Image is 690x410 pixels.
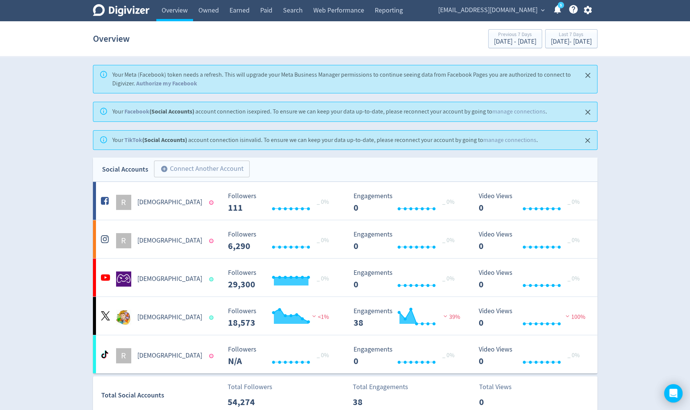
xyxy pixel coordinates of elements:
[582,134,594,147] button: Close
[116,195,131,210] div: R
[137,198,202,207] h5: [DEMOGRAPHIC_DATA]
[494,32,536,38] div: Previous 7 Days
[350,192,464,213] svg: Engagements 0
[353,395,396,409] p: 38
[567,237,580,244] span: _ 0%
[558,2,564,8] a: 5
[224,346,338,366] svg: Followers ---
[317,237,329,244] span: _ 0%
[551,38,592,45] div: [DATE] - [DATE]
[116,233,131,248] div: R
[124,107,194,115] strong: (Social Accounts)
[475,346,589,366] svg: Video Views 0
[442,352,454,359] span: _ 0%
[475,269,589,289] svg: Video Views 0
[224,269,338,289] svg: Followers ---
[438,4,538,16] span: [EMAIL_ADDRESS][DOMAIN_NAME]
[137,236,202,245] h5: [DEMOGRAPHIC_DATA]
[564,313,571,319] img: negative-performance.svg
[350,269,464,289] svg: Engagements 0
[228,395,271,409] p: 54,274
[136,79,197,87] a: Authorize my Facebook
[350,346,464,366] svg: Engagements 0
[124,107,149,115] a: Facebook
[442,237,454,244] span: _ 0%
[148,162,250,177] a: Connect Another Account
[228,382,272,392] p: Total Followers
[551,32,592,38] div: Last 7 Days
[442,313,460,321] span: 39%
[350,231,464,251] svg: Engagements 0
[442,313,449,319] img: negative-performance.svg
[160,165,168,173] span: add_circle
[353,382,408,392] p: Total Engagements
[224,192,338,213] svg: Followers ---
[582,69,594,82] button: Close
[442,198,454,206] span: _ 0%
[479,395,523,409] p: 0
[317,198,329,206] span: _ 0%
[112,133,538,148] div: Your account connection is invalid . To ensure we can keep your data up-to-date, please reconnect...
[310,313,329,321] span: <1%
[317,275,329,282] span: _ 0%
[116,310,131,325] img: Rudeism undefined
[93,259,597,296] a: Rudeism undefined[DEMOGRAPHIC_DATA] Followers --- _ 0% Followers 29,300 Engagements 0 Engagements...
[664,384,682,402] div: Open Intercom Messenger
[101,390,222,401] div: Total Social Accounts
[475,192,589,213] svg: Video Views 0
[209,354,215,358] span: Data last synced: 17 Jan 2025, 2:02am (AEDT)
[224,231,338,251] svg: Followers ---
[137,351,202,360] h5: [DEMOGRAPHIC_DATA]
[137,313,202,322] h5: [DEMOGRAPHIC_DATA]
[560,3,561,8] text: 5
[137,274,202,284] h5: [DEMOGRAPHIC_DATA]
[224,307,338,328] svg: Followers ---
[112,68,576,91] div: Your Meta (Facebook) token needs a refresh. This will upgrade your Meta Business Manager permissi...
[350,307,464,328] svg: Engagements 38
[494,38,536,45] div: [DATE] - [DATE]
[124,136,142,144] a: TikTok
[209,200,215,205] span: Data last synced: 14 Nov 2024, 1:02pm (AEDT)
[116,348,131,363] div: R
[435,4,547,16] button: [EMAIL_ADDRESS][DOMAIN_NAME]
[539,7,546,14] span: expand_more
[567,352,580,359] span: _ 0%
[545,29,597,48] button: Last 7 Days[DATE]- [DATE]
[112,104,547,119] div: Your account connection is expired . To ensure we can keep your data up-to-date, please reconnect...
[310,313,318,319] img: negative-performance.svg
[124,136,187,144] strong: (Social Accounts)
[488,29,542,48] button: Previous 7 Days[DATE] - [DATE]
[567,275,580,282] span: _ 0%
[475,231,589,251] svg: Video Views 0
[317,352,329,359] span: _ 0%
[93,27,130,51] h1: Overview
[209,277,215,281] span: Data last synced: 29 Sep 2025, 1:02pm (AEST)
[479,382,523,392] p: Total Views
[564,313,585,321] span: 100%
[93,220,597,258] a: R[DEMOGRAPHIC_DATA] Followers --- _ 0% Followers 6,290 Engagements 0 Engagements 0 _ 0% Video Vie...
[483,136,536,144] a: manage connections
[154,161,250,177] button: Connect Another Account
[93,182,597,220] a: R[DEMOGRAPHIC_DATA] Followers --- _ 0% Followers 111 Engagements 0 Engagements 0 _ 0% Video Views...
[209,315,215,320] span: Data last synced: 29 Sep 2025, 4:02pm (AEST)
[567,198,580,206] span: _ 0%
[93,335,597,373] a: R[DEMOGRAPHIC_DATA] Followers --- _ 0% Followers N/A Engagements 0 Engagements 0 _ 0% Video Views...
[442,275,454,282] span: _ 0%
[93,297,597,335] a: Rudeism undefined[DEMOGRAPHIC_DATA] Followers --- Followers 18,573 <1% Engagements 38 Engagements...
[209,239,215,243] span: Data last synced: 14 Nov 2024, 12:02pm (AEDT)
[475,307,589,328] svg: Video Views 0
[492,108,545,115] a: manage connections
[582,106,594,118] button: Close
[116,271,131,287] img: Rudeism undefined
[102,164,148,175] div: Social Accounts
